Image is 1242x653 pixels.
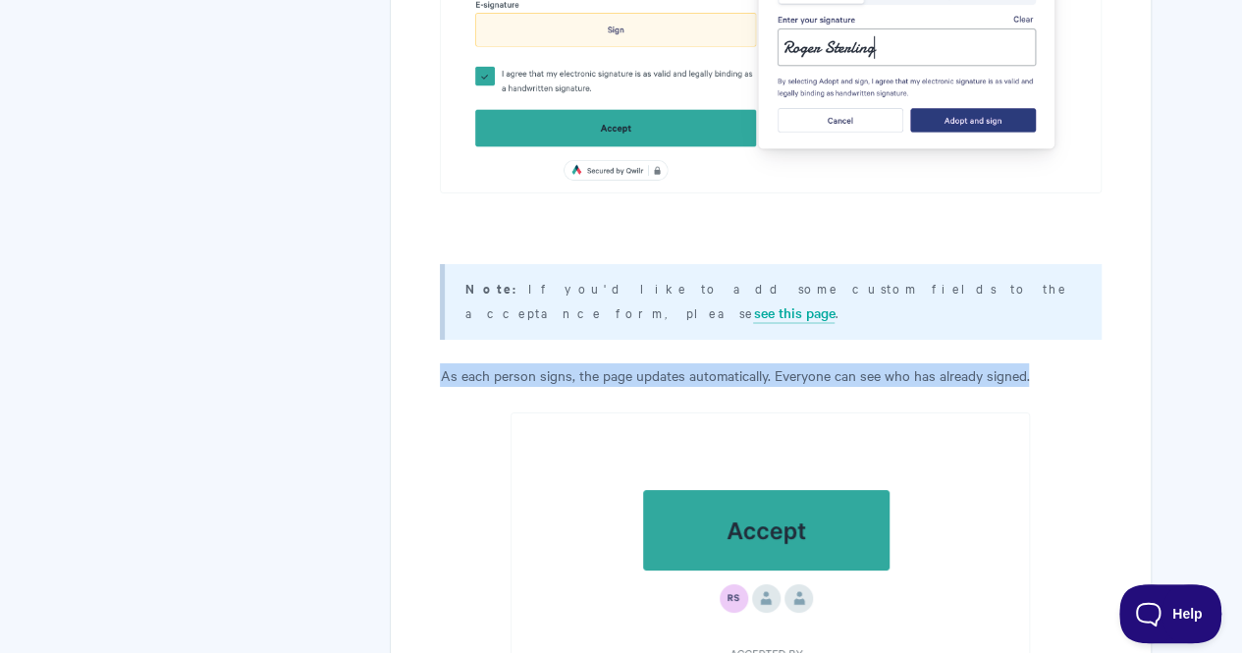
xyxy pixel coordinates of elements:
[440,363,1101,387] p: As each person signs, the page updates automatically. Everyone can see who has already signed.
[753,302,835,324] a: see this page
[464,279,527,298] strong: Note:
[1119,584,1222,643] iframe: Toggle Customer Support
[464,276,1076,324] p: If you'd like to add some custom fields to the acceptance form, please .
